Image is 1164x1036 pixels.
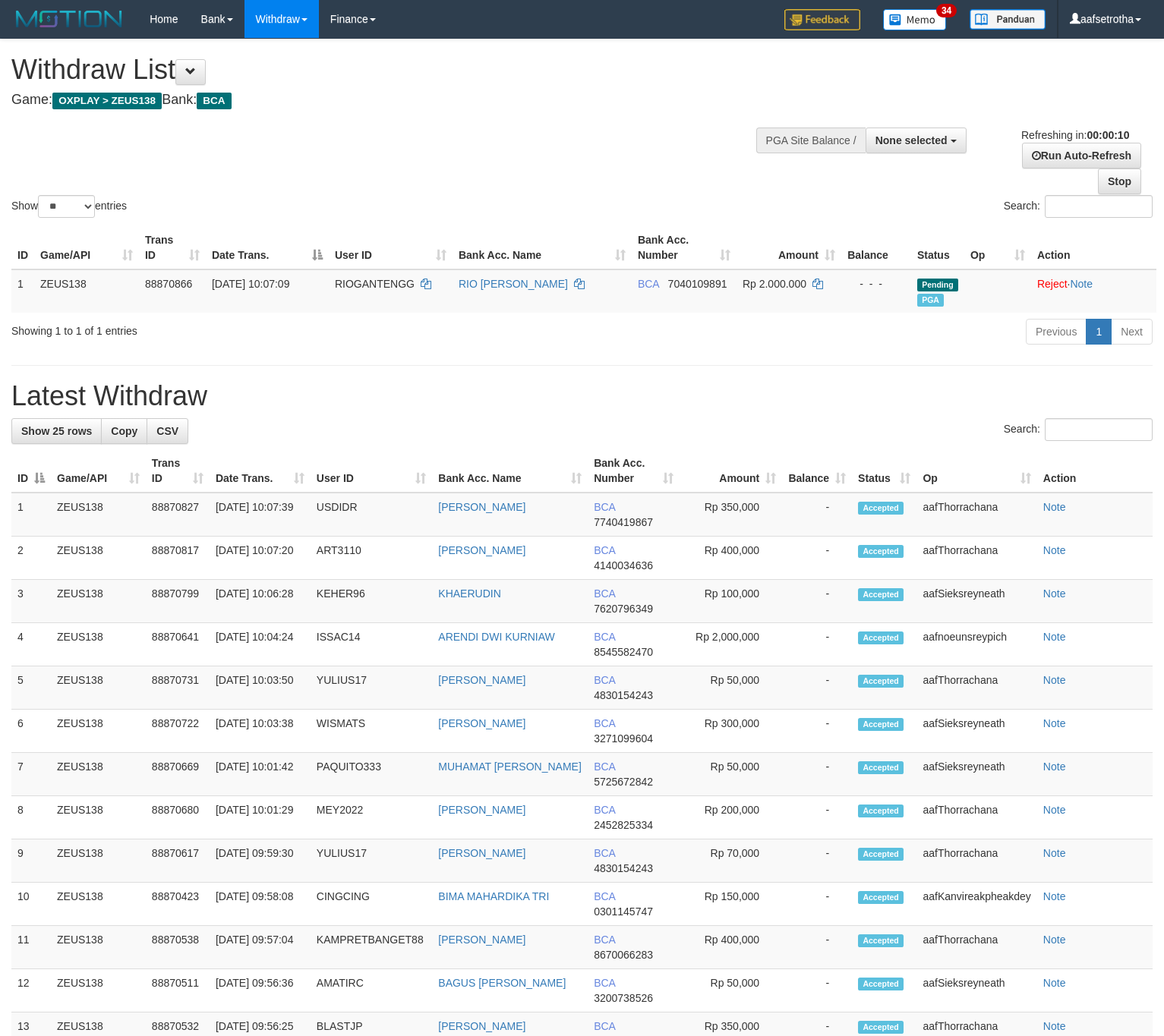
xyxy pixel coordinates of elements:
[1043,760,1066,773] a: Note
[438,977,566,989] a: BAGUS [PERSON_NAME]
[668,278,727,290] span: Copy 7040109891 to clipboard
[1043,934,1066,946] a: Note
[680,753,782,796] td: Rp 50,000
[210,753,311,796] td: [DATE] 10:01:42
[916,969,1036,1012] td: aafSieksreyneath
[11,537,51,580] td: 2
[680,493,782,537] td: Rp 350,000
[210,839,311,883] td: [DATE] 09:59:30
[51,883,146,926] td: ZEUS138
[1022,143,1141,168] a: Run Auto-Refresh
[311,623,432,666] td: ISSAC14
[11,580,51,623] td: 3
[210,926,311,969] td: [DATE] 09:57:04
[916,839,1036,883] td: aafThorrachana
[210,493,311,537] td: [DATE] 10:07:39
[210,666,311,710] td: [DATE] 10:03:50
[858,718,904,731] span: Accepted
[594,992,653,1004] span: Copy 3200738526 to clipboard
[438,847,525,859] a: [PERSON_NAME]
[311,580,432,623] td: KEHER96
[916,883,1036,926] td: aafKanvireakpheakdey
[438,760,582,773] a: MUHAMAT [PERSON_NAME]
[594,501,615,513] span: BCA
[594,732,653,745] span: Copy 3271099604 to clipboard
[438,1020,525,1032] a: [PERSON_NAME]
[51,753,146,796] td: ZEUS138
[594,689,653,701] span: Copy 4830154243 to clipboard
[782,839,852,883] td: -
[594,631,615,643] span: BCA
[51,537,146,580] td: ZEUS138
[594,674,615,686] span: BCA
[858,631,904,644] span: Accepted
[594,977,615,989] span: BCA
[964,226,1031,269] th: Op: activate to sort column ascending
[11,418,102,444] a: Show 25 rows
[206,226,329,269] th: Date Trans.: activate to sort column descending
[594,717,615,729] span: BCA
[11,55,761,85] h1: Withdraw List
[146,710,210,753] td: 88870722
[916,710,1036,753] td: aafSieksreyneath
[311,969,432,1012] td: AMATIRC
[51,623,146,666] td: ZEUS138
[11,623,51,666] td: 4
[916,666,1036,710] td: aafThorrachana
[1086,319,1112,345] a: 1
[917,279,958,291] span: Pending
[594,847,615,859] span: BCA
[11,710,51,753] td: 6
[916,926,1036,969] td: aafThorrachana
[51,926,146,969] td: ZEUS138
[858,502,904,515] span: Accepted
[594,934,615,946] span: BCA
[146,449,210,493] th: Trans ID: activate to sort column ascending
[841,226,911,269] th: Balance
[34,226,139,269] th: Game/API: activate to sort column ascending
[680,926,782,969] td: Rp 400,000
[1098,168,1141,194] a: Stop
[911,226,964,269] th: Status
[680,666,782,710] td: Rp 50,000
[782,883,852,926] td: -
[311,883,432,926] td: CINGCING
[1043,717,1066,729] a: Note
[51,710,146,753] td: ZEUS138
[680,449,782,493] th: Amount: activate to sort column ascending
[1021,129,1129,141] span: Refreshing in:
[782,449,852,493] th: Balance: activate to sort column ascending
[594,646,653,658] span: Copy 8545582470 to clipboard
[51,580,146,623] td: ZEUS138
[594,559,653,572] span: Copy 4140034636 to clipboard
[594,587,615,600] span: BCA
[11,796,51,839] td: 8
[782,493,852,537] td: -
[146,839,210,883] td: 88870617
[11,269,34,313] td: 1
[1043,804,1066,816] a: Note
[438,804,525,816] a: [PERSON_NAME]
[146,493,210,537] td: 88870827
[1070,278,1093,290] a: Note
[146,623,210,666] td: 88870641
[210,623,311,666] td: [DATE] 10:04:24
[594,760,615,773] span: BCA
[311,493,432,537] td: USDIDR
[438,587,500,600] a: KHAERUDIN
[311,926,432,969] td: KAMPRETBANGET88
[852,449,916,493] th: Status: activate to sort column ascending
[329,226,453,269] th: User ID: activate to sort column ascending
[866,128,967,153] button: None selected
[594,603,653,615] span: Copy 7620796349 to clipboard
[936,4,957,17] span: 34
[210,580,311,623] td: [DATE] 10:06:28
[1043,674,1066,686] a: Note
[858,891,904,904] span: Accepted
[594,804,615,816] span: BCA
[916,753,1036,796] td: aafSieksreyneath
[594,1020,615,1032] span: BCA
[51,839,146,883] td: ZEUS138
[680,623,782,666] td: Rp 2,000,000
[782,710,852,753] td: -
